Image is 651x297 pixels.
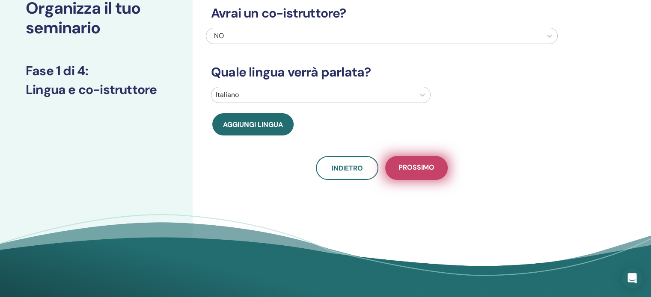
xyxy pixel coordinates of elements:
[211,5,346,21] font: Avrai un co-istruttore?
[223,120,283,129] font: Aggiungi lingua
[385,156,448,180] button: Prossimo
[26,81,157,98] font: Lingua e co-istruttore
[398,163,434,172] font: Prossimo
[212,113,294,135] button: Aggiungi lingua
[211,64,371,80] font: Quale lingua verrà parlata?
[316,156,378,180] button: Indietro
[332,164,363,173] font: Indietro
[214,31,224,40] font: NO
[622,268,642,288] div: Apri Intercom Messenger
[85,62,88,79] font: :
[26,62,85,79] font: Fase 1 di 4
